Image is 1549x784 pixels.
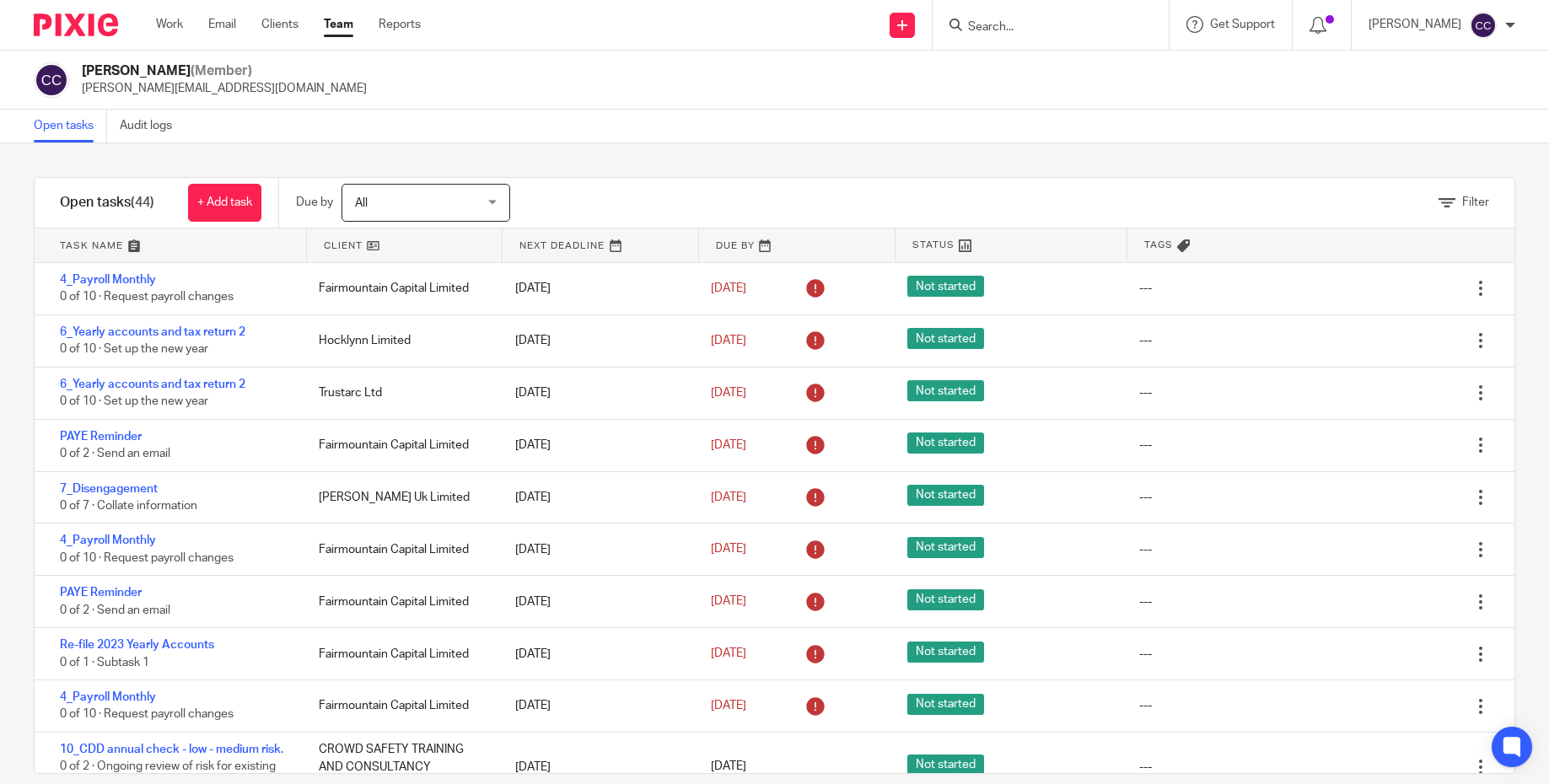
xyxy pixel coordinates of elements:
[498,637,695,671] div: [DATE]
[156,16,183,33] a: Work
[711,439,746,451] span: [DATE]
[60,639,214,651] a: Re-file 2023 Yearly Accounts
[1369,16,1461,33] p: [PERSON_NAME]
[208,16,236,33] a: Email
[296,194,333,211] p: Due by
[60,587,142,599] a: PAYE Reminder
[711,282,746,294] span: [DATE]
[1139,593,1152,610] div: ---
[60,709,234,721] span: 0 of 10 · Request payroll changes
[302,533,498,567] div: Fairmountain Capital Limited
[498,324,695,357] div: [DATE]
[188,184,261,222] a: + Add task
[191,64,252,78] span: (Member)
[60,483,158,495] a: 7_Disengagement
[907,432,984,454] span: Not started
[34,13,118,36] img: Pixie
[907,642,984,663] span: Not started
[60,744,283,755] a: 10_CDD annual check - low - medium risk.
[1470,12,1497,39] img: svg%3E
[1139,280,1152,297] div: ---
[711,700,746,712] span: [DATE]
[1139,759,1152,776] div: ---
[302,585,498,619] div: Fairmountain Capital Limited
[1139,697,1152,714] div: ---
[60,604,170,616] span: 0 of 2 · Send an email
[302,637,498,671] div: Fairmountain Capital Limited
[711,491,746,503] span: [DATE]
[1139,332,1152,349] div: ---
[261,16,299,33] a: Clients
[907,276,984,297] span: Not started
[60,691,156,703] a: 4_Payroll Monthly
[60,395,208,407] span: 0 of 10 · Set up the new year
[1139,489,1152,506] div: ---
[34,62,69,98] img: svg%3E
[498,376,695,410] div: [DATE]
[324,16,353,33] a: Team
[498,533,695,567] div: [DATE]
[711,335,746,346] span: [DATE]
[82,62,367,80] h2: [PERSON_NAME]
[302,324,498,357] div: Hocklynn Limited
[131,196,154,209] span: (44)
[82,80,367,97] p: [PERSON_NAME][EMAIL_ADDRESS][DOMAIN_NAME]
[1210,19,1275,30] span: Get Support
[1462,196,1489,208] span: Filter
[912,238,955,252] span: Status
[60,194,154,212] h1: Open tasks
[1139,384,1152,401] div: ---
[302,271,498,305] div: Fairmountain Capital Limited
[907,537,984,558] span: Not started
[60,292,234,303] span: 0 of 10 · Request payroll changes
[302,376,498,410] div: Trustarc Ltd
[302,689,498,722] div: Fairmountain Capital Limited
[120,110,185,142] a: Audit logs
[907,694,984,715] span: Not started
[711,596,746,608] span: [DATE]
[907,380,984,401] span: Not started
[355,197,368,209] span: All
[1139,646,1152,663] div: ---
[379,16,421,33] a: Reports
[711,387,746,399] span: [DATE]
[907,485,984,506] span: Not started
[711,544,746,556] span: [DATE]
[60,343,208,355] span: 0 of 10 · Set up the new year
[60,534,156,546] a: 4_Payroll Monthly
[1139,437,1152,454] div: ---
[60,274,156,286] a: 4_Payroll Monthly
[302,428,498,462] div: Fairmountain Capital Limited
[60,431,142,443] a: PAYE Reminder
[60,448,170,459] span: 0 of 2 · Send an email
[498,428,695,462] div: [DATE]
[966,20,1118,35] input: Search
[498,689,695,722] div: [DATE]
[711,761,746,773] span: [DATE]
[498,271,695,305] div: [DATE]
[498,481,695,514] div: [DATE]
[60,326,245,338] a: 6_Yearly accounts and tax return 2
[60,500,197,512] span: 0 of 7 · Collate information
[60,552,234,564] span: 0 of 10 · Request payroll changes
[1144,238,1173,252] span: Tags
[34,110,107,142] a: Open tasks
[498,750,695,784] div: [DATE]
[60,657,149,669] span: 0 of 1 · Subtask 1
[498,585,695,619] div: [DATE]
[302,481,498,514] div: [PERSON_NAME] Uk Limited
[907,754,984,776] span: Not started
[907,589,984,610] span: Not started
[1139,541,1152,558] div: ---
[60,379,245,390] a: 6_Yearly accounts and tax return 2
[711,647,746,659] span: [DATE]
[907,328,984,349] span: Not started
